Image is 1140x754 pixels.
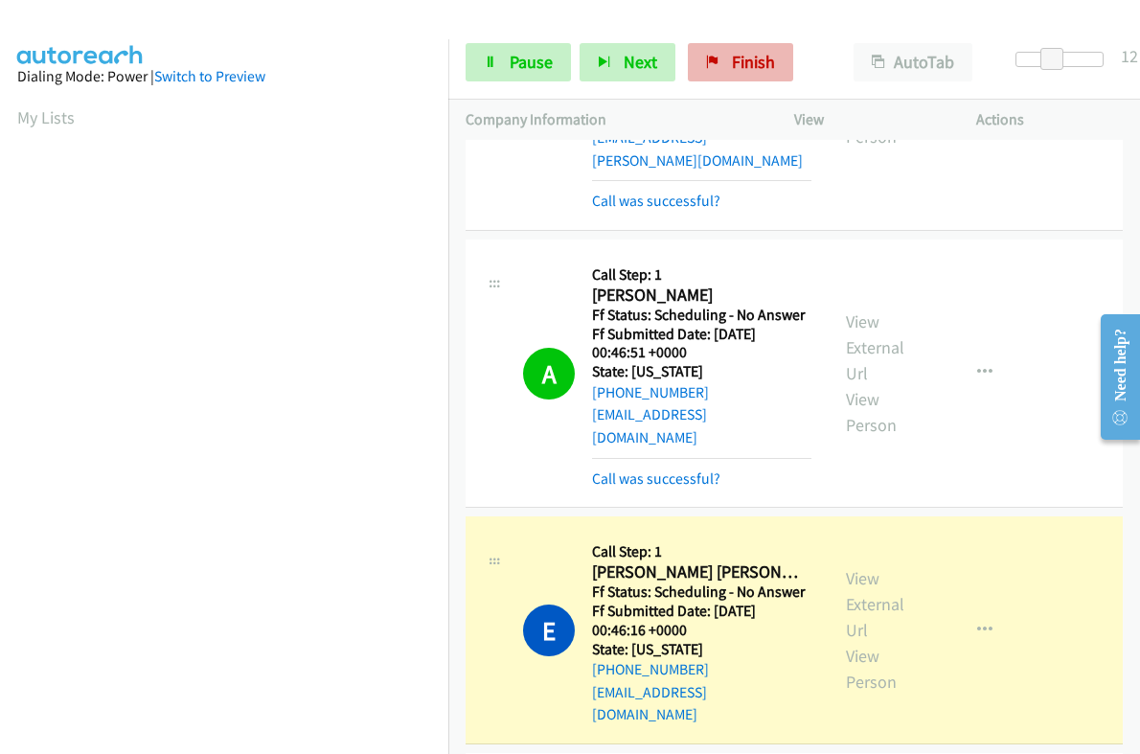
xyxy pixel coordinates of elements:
[592,383,709,401] a: [PHONE_NUMBER]
[592,265,811,285] h5: Call Step: 1
[1121,43,1138,69] div: 12
[592,306,811,325] h5: Ff Status: Scheduling - No Answer
[592,640,811,659] h5: State: [US_STATE]
[592,285,803,307] h2: [PERSON_NAME]
[592,325,811,362] h5: Ff Submitted Date: [DATE] 00:46:51 +0000
[592,683,707,724] a: [EMAIL_ADDRESS][DOMAIN_NAME]
[466,108,760,131] p: Company Information
[523,348,575,400] h1: A
[846,310,904,384] a: View External Url
[846,388,897,436] a: View Person
[854,43,972,81] button: AutoTab
[624,51,657,73] span: Next
[976,108,1124,131] p: Actions
[732,51,775,73] span: Finish
[592,405,707,446] a: [EMAIL_ADDRESS][DOMAIN_NAME]
[17,106,75,128] a: My Lists
[794,108,942,131] p: View
[580,43,675,81] button: Next
[592,542,811,561] h5: Call Step: 1
[523,605,575,656] h1: E
[592,660,709,678] a: [PHONE_NUMBER]
[592,105,803,169] a: [PERSON_NAME][EMAIL_ADDRESS][PERSON_NAME][DOMAIN_NAME]
[592,561,803,583] h2: [PERSON_NAME] [PERSON_NAME]
[592,362,811,381] h5: State: [US_STATE]
[592,602,811,639] h5: Ff Submitted Date: [DATE] 00:46:16 +0000
[592,192,720,210] a: Call was successful?
[846,567,904,641] a: View External Url
[17,65,431,88] div: Dialing Mode: Power |
[846,645,897,693] a: View Person
[688,43,793,81] a: Finish
[592,583,811,602] h5: Ff Status: Scheduling - No Answer
[466,43,571,81] a: Pause
[510,51,553,73] span: Pause
[592,469,720,488] a: Call was successful?
[846,100,897,148] a: View Person
[154,67,265,85] a: Switch to Preview
[1084,301,1140,453] iframe: Resource Center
